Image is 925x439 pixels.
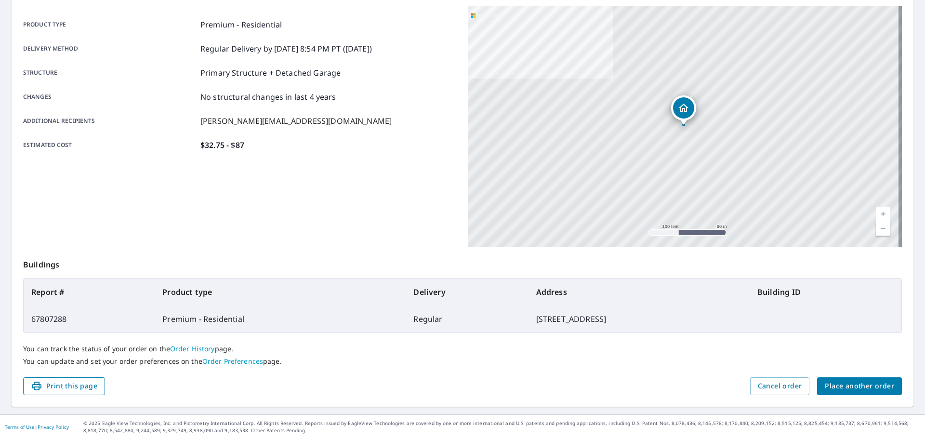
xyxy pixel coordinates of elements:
p: Additional recipients [23,115,197,127]
p: [PERSON_NAME][EMAIL_ADDRESS][DOMAIN_NAME] [200,115,392,127]
th: Building ID [750,279,901,306]
p: | [5,424,69,430]
th: Report # [24,279,155,306]
span: Place another order [825,380,894,392]
th: Address [529,279,750,306]
p: Regular Delivery by [DATE] 8:54 PM PT ([DATE]) [200,43,372,54]
p: Premium - Residential [200,19,282,30]
p: Changes [23,91,197,103]
button: Place another order [817,377,902,395]
p: $32.75 - $87 [200,139,244,151]
a: Current Level 17, Zoom In [876,207,890,221]
th: Delivery [406,279,528,306]
span: Cancel order [758,380,802,392]
button: Cancel order [750,377,810,395]
p: No structural changes in last 4 years [200,91,336,103]
span: Print this page [31,380,97,392]
p: © 2025 Eagle View Technologies, Inc. and Pictometry International Corp. All Rights Reserved. Repo... [83,420,920,434]
a: Order History [170,344,215,353]
button: Print this page [23,377,105,395]
p: You can update and set your order preferences on the page. [23,357,902,366]
td: Premium - Residential [155,306,406,333]
p: Product type [23,19,197,30]
a: Privacy Policy [38,424,69,430]
a: Current Level 17, Zoom Out [876,221,890,236]
div: Dropped pin, building 1, Residential property, 1239 Salmonberry Ln Fairbanks, AK 99712 [671,95,696,125]
a: Terms of Use [5,424,35,430]
a: Order Preferences [202,357,263,366]
p: Structure [23,67,197,79]
td: [STREET_ADDRESS] [529,306,750,333]
p: Delivery method [23,43,197,54]
p: Estimated cost [23,139,197,151]
p: Primary Structure + Detached Garage [200,67,341,79]
td: 67807288 [24,306,155,333]
p: You can track the status of your order on the page. [23,345,902,353]
td: Regular [406,306,528,333]
p: Buildings [23,247,902,278]
th: Product type [155,279,406,306]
